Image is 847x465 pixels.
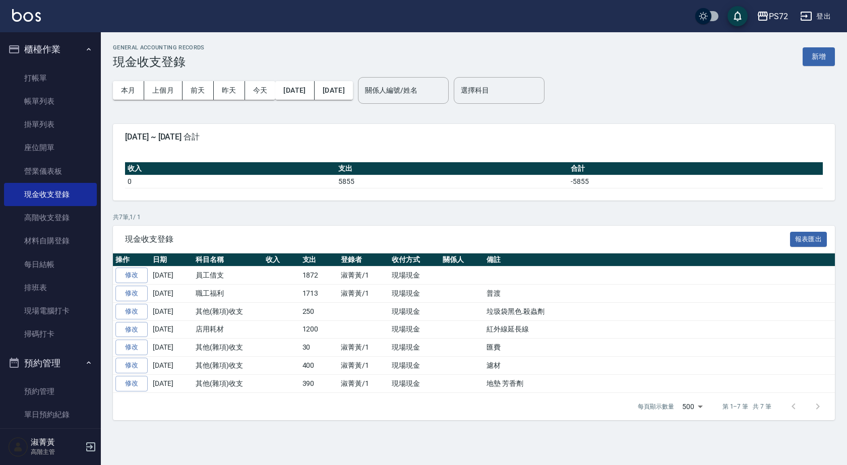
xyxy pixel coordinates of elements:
td: 紅外線延長線 [484,320,835,339]
td: 匯費 [484,339,835,357]
button: 登出 [796,7,835,26]
a: 現場電腦打卡 [4,299,97,322]
h5: 淑菁黃 [31,437,82,447]
h2: GENERAL ACCOUNTING RECORDS [113,44,205,51]
td: 其他(雜項)收支 [193,357,263,375]
th: 收入 [125,162,336,175]
button: 今天 [245,81,276,100]
a: 單週預約紀錄 [4,427,97,450]
td: 員工借支 [193,267,263,285]
a: 修改 [115,268,148,283]
th: 關係人 [440,253,484,267]
td: 其他(雜項)收支 [193,339,263,357]
td: 現場現金 [389,374,440,392]
td: [DATE] [150,267,193,285]
td: 淑菁黃/1 [338,357,389,375]
a: 報表匯出 [790,234,827,243]
a: 帳單列表 [4,90,97,113]
td: [DATE] [150,357,193,375]
td: 其他(雜項)收支 [193,374,263,392]
td: 390 [300,374,339,392]
td: 現場現金 [389,339,440,357]
td: 濾材 [484,357,835,375]
td: [DATE] [150,285,193,303]
button: save [728,6,748,26]
td: 垃圾袋黑色.殺蟲劑 [484,302,835,320]
a: 單日預約紀錄 [4,403,97,426]
button: 櫃檯作業 [4,36,97,62]
td: 職工福利 [193,285,263,303]
th: 日期 [150,253,193,267]
a: 修改 [115,304,148,319]
td: 0 [125,175,336,188]
td: 30 [300,339,339,357]
td: 淑菁黃/1 [338,339,389,357]
a: 座位開單 [4,136,97,159]
a: 預約管理 [4,380,97,403]
img: Person [8,437,28,457]
button: 上個月 [144,81,183,100]
button: [DATE] [275,81,314,100]
button: 昨天 [214,81,245,100]
td: 1872 [300,267,339,285]
img: Logo [12,9,41,22]
td: 現場現金 [389,285,440,303]
button: [DATE] [315,81,353,100]
a: 現金收支登錄 [4,183,97,206]
th: 合計 [568,162,823,175]
td: 其他(雜項)收支 [193,302,263,320]
td: 淑菁黃/1 [338,374,389,392]
td: -5855 [568,175,823,188]
div: 500 [678,393,706,420]
a: 材料自購登錄 [4,229,97,252]
p: 高階主管 [31,447,82,456]
td: 店用耗材 [193,320,263,339]
span: 現金收支登錄 [125,234,790,244]
a: 營業儀表板 [4,160,97,183]
a: 修改 [115,340,148,355]
td: 淑菁黃/1 [338,267,389,285]
th: 操作 [113,253,150,267]
td: 現場現金 [389,357,440,375]
td: 5855 [336,175,568,188]
a: 修改 [115,376,148,391]
th: 科目名稱 [193,253,263,267]
td: 1713 [300,285,339,303]
td: 現場現金 [389,267,440,285]
td: 現場現金 [389,302,440,320]
td: 1200 [300,320,339,339]
th: 收付方式 [389,253,440,267]
td: [DATE] [150,302,193,320]
a: 掃碼打卡 [4,322,97,346]
a: 打帳單 [4,67,97,90]
button: 新增 [803,47,835,66]
button: PS72 [753,6,792,27]
button: 報表匯出 [790,232,827,247]
p: 第 1–7 筆 共 7 筆 [722,402,771,411]
button: 本月 [113,81,144,100]
td: [DATE] [150,320,193,339]
a: 排班表 [4,276,97,299]
td: 400 [300,357,339,375]
a: 掛單列表 [4,113,97,136]
a: 修改 [115,286,148,301]
a: 新增 [803,51,835,61]
p: 每頁顯示數量 [638,402,674,411]
div: PS72 [769,10,788,23]
th: 登錄者 [338,253,389,267]
td: [DATE] [150,339,193,357]
a: 高階收支登錄 [4,206,97,229]
td: [DATE] [150,374,193,392]
td: 現場現金 [389,320,440,339]
th: 支出 [336,162,568,175]
a: 每日結帳 [4,253,97,276]
td: 普渡 [484,285,835,303]
th: 備註 [484,253,835,267]
td: 250 [300,302,339,320]
span: [DATE] ~ [DATE] 合計 [125,132,823,142]
button: 預約管理 [4,350,97,376]
a: 修改 [115,322,148,338]
h3: 現金收支登錄 [113,55,205,69]
button: 前天 [183,81,214,100]
td: 淑菁黃/1 [338,285,389,303]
